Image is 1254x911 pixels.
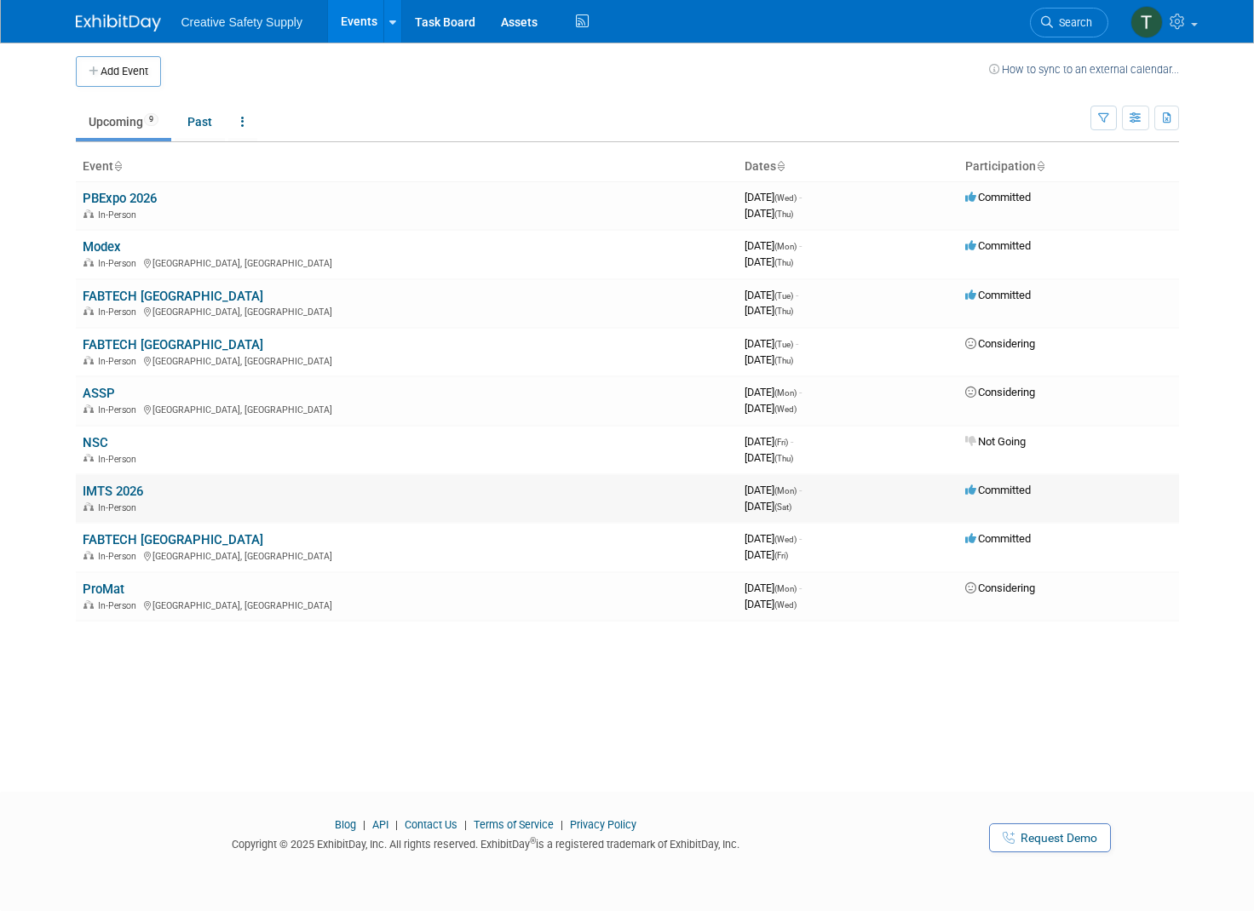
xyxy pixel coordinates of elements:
[83,386,115,401] a: ASSP
[83,551,94,559] img: In-Person Event
[83,209,94,218] img: In-Person Event
[1036,159,1044,173] a: Sort by Participation Type
[745,402,797,415] span: [DATE]
[965,484,1031,496] span: Committed
[98,502,141,513] span: In-Person
[76,106,171,138] a: Upcoming9
[745,289,798,301] span: [DATE]
[83,548,731,562] div: [GEOGRAPHIC_DATA], [GEOGRAPHIC_DATA]
[745,532,802,545] span: [DATE]
[98,551,141,562] span: In-Person
[989,63,1179,76] a: How to sync to an external calendar...
[98,258,141,269] span: In-Person
[774,535,797,544] span: (Wed)
[335,818,356,831] a: Blog
[799,532,802,545] span: -
[791,435,793,448] span: -
[745,598,797,610] span: [DATE]
[405,818,457,831] a: Contact Us
[1053,16,1092,29] span: Search
[83,356,94,364] img: In-Person Event
[83,304,731,318] div: [GEOGRAPHIC_DATA], [GEOGRAPHIC_DATA]
[474,818,554,831] a: Terms of Service
[83,404,94,413] img: In-Person Event
[83,289,263,304] a: FABTECH [GEOGRAPHIC_DATA]
[965,289,1031,301] span: Committed
[774,584,797,593] span: (Mon)
[83,258,94,266] img: In-Person Event
[83,307,94,315] img: In-Person Event
[83,598,731,611] div: [GEOGRAPHIC_DATA], [GEOGRAPHIC_DATA]
[76,833,897,852] div: Copyright © 2025 ExhibitDay, Inc. All rights reserved. ExhibitDay is a registered trademark of Ex...
[965,337,1035,350] span: Considering
[776,159,785,173] a: Sort by Start Date
[774,193,797,203] span: (Wed)
[745,191,802,203] span: [DATE]
[745,255,793,268] span: [DATE]
[181,15,302,29] span: Creative Safety Supply
[98,404,141,415] span: In-Person
[83,502,94,511] img: In-Person Event
[965,582,1035,594] span: Considering
[799,484,802,496] span: -
[745,207,793,220] span: [DATE]
[83,484,143,499] a: IMTS 2026
[1030,8,1108,37] a: Search
[774,438,788,447] span: (Fri)
[799,582,802,594] span: -
[570,818,636,831] a: Privacy Policy
[359,818,370,831] span: |
[745,451,793,464] span: [DATE]
[83,582,124,597] a: ProMat
[774,404,797,414] span: (Wed)
[965,191,1031,203] span: Committed
[745,548,788,561] span: [DATE]
[745,484,802,496] span: [DATE]
[745,304,793,317] span: [DATE]
[774,502,791,512] span: (Sat)
[83,454,94,462] img: In-Person Event
[83,337,263,352] a: FABTECH [GEOGRAPHIC_DATA]
[796,289,798,301] span: -
[745,353,793,366] span: [DATE]
[83,532,263,547] a: FABTECH [GEOGRAPHIC_DATA]
[965,386,1035,398] span: Considering
[98,454,141,465] span: In-Person
[989,823,1111,852] a: Request Demo
[965,532,1031,545] span: Committed
[745,386,802,398] span: [DATE]
[774,356,793,365] span: (Thu)
[774,291,793,301] span: (Tue)
[1130,6,1163,38] img: Thom Cheney
[83,255,731,269] div: [GEOGRAPHIC_DATA], [GEOGRAPHIC_DATA]
[796,337,798,350] span: -
[745,582,802,594] span: [DATE]
[745,239,802,252] span: [DATE]
[98,356,141,367] span: In-Person
[745,337,798,350] span: [DATE]
[965,239,1031,252] span: Committed
[774,242,797,251] span: (Mon)
[965,435,1026,448] span: Not Going
[83,191,157,206] a: PBExpo 2026
[774,307,793,316] span: (Thu)
[83,600,94,609] img: In-Person Event
[799,386,802,398] span: -
[83,239,121,255] a: Modex
[530,836,536,845] sup: ®
[774,486,797,496] span: (Mon)
[774,388,797,398] span: (Mon)
[372,818,388,831] a: API
[98,600,141,611] span: In-Person
[774,551,788,560] span: (Fri)
[799,191,802,203] span: -
[76,56,161,87] button: Add Event
[83,353,731,367] div: [GEOGRAPHIC_DATA], [GEOGRAPHIC_DATA]
[98,209,141,221] span: In-Person
[774,258,793,267] span: (Thu)
[113,159,122,173] a: Sort by Event Name
[774,600,797,610] span: (Wed)
[774,454,793,463] span: (Thu)
[738,152,958,181] th: Dates
[745,500,791,513] span: [DATE]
